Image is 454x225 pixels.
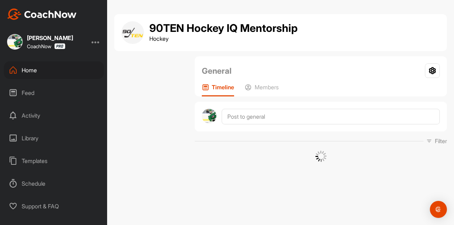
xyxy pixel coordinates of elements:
div: Feed [4,84,104,102]
div: Open Intercom Messenger [430,201,447,218]
p: Filter [435,137,447,145]
h2: General [202,65,232,77]
div: [PERSON_NAME] [27,35,73,41]
img: CoachNow Pro [54,43,65,49]
div: Schedule [4,175,104,192]
div: CoachNow [27,43,65,49]
div: Library [4,129,104,147]
img: avatar [202,109,216,123]
img: square_5ec1e1f3942edb711ddeaa1d3dca7e03.jpg [7,34,23,50]
div: Templates [4,152,104,170]
div: Activity [4,107,104,124]
div: Support & FAQ [4,197,104,215]
h1: 90TEN Hockey IQ Mentorship [149,22,298,34]
p: Hockey [149,34,298,43]
img: G6gVgL6ErOh57ABN0eRmCEwV0I4iEi4d8EwaPGI0tHgoAbU4EAHFLEQAh+QQFCgALACwIAA4AGAASAAAEbHDJSesaOCdk+8xg... [315,151,327,162]
div: Home [4,61,104,79]
p: Members [255,84,279,91]
img: group [121,21,144,44]
p: Timeline [212,84,234,91]
img: CoachNow [7,9,77,20]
